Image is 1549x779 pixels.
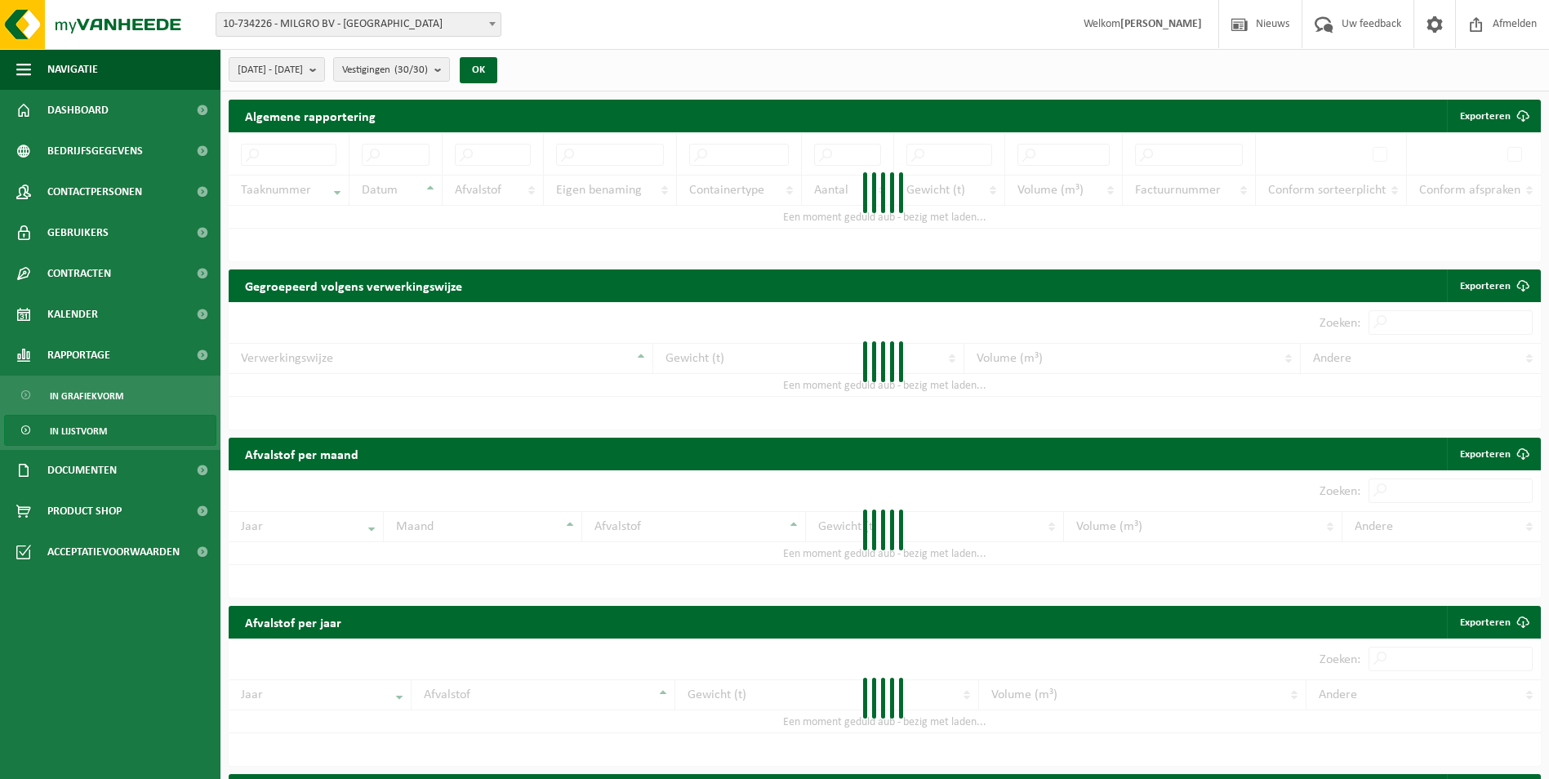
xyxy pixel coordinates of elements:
[47,171,142,212] span: Contactpersonen
[333,57,450,82] button: Vestigingen(30/30)
[47,253,111,294] span: Contracten
[238,58,303,82] span: [DATE] - [DATE]
[229,269,478,301] h2: Gegroepeerd volgens verwerkingswijze
[394,65,428,75] count: (30/30)
[4,415,216,446] a: In lijstvorm
[50,416,107,447] span: In lijstvorm
[47,131,143,171] span: Bedrijfsgegevens
[342,58,428,82] span: Vestigingen
[229,606,358,638] h2: Afvalstof per jaar
[1120,18,1202,30] strong: [PERSON_NAME]
[216,13,501,36] span: 10-734226 - MILGRO BV - ROTTERDAM
[47,294,98,335] span: Kalender
[460,57,497,83] button: OK
[1447,100,1539,132] button: Exporteren
[229,438,375,470] h2: Afvalstof per maand
[47,335,110,376] span: Rapportage
[50,381,123,412] span: In grafiekvorm
[1447,606,1539,639] a: Exporteren
[47,49,98,90] span: Navigatie
[4,380,216,411] a: In grafiekvorm
[47,532,180,572] span: Acceptatievoorwaarden
[47,212,109,253] span: Gebruikers
[1447,438,1539,470] a: Exporteren
[47,450,117,491] span: Documenten
[47,90,109,131] span: Dashboard
[229,57,325,82] button: [DATE] - [DATE]
[1447,269,1539,302] a: Exporteren
[47,491,122,532] span: Product Shop
[229,100,392,132] h2: Algemene rapportering
[216,12,501,37] span: 10-734226 - MILGRO BV - ROTTERDAM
